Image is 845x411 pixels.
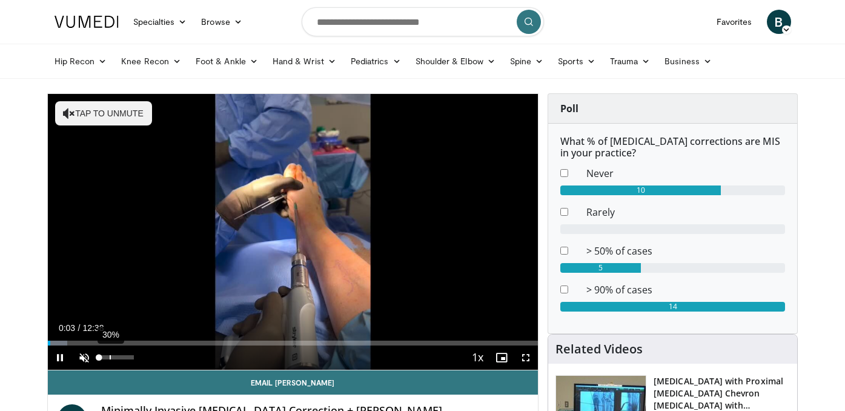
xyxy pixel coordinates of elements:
[343,49,408,73] a: Pediatrics
[555,342,643,356] h4: Related Videos
[194,10,250,34] a: Browse
[560,136,785,159] h6: What % of [MEDICAL_DATA] corrections are MIS in your practice?
[78,323,81,333] span: /
[48,341,538,346] div: Progress Bar
[408,49,503,73] a: Shoulder & Elbow
[48,370,538,395] a: Email [PERSON_NAME]
[47,49,114,73] a: Hip Recon
[603,49,658,73] a: Trauma
[302,7,544,36] input: Search topics, interventions
[560,302,785,312] div: 14
[48,346,72,370] button: Pause
[188,49,265,73] a: Foot & Ankle
[465,346,489,370] button: Playback Rate
[114,49,188,73] a: Knee Recon
[577,282,794,297] dd: > 90% of cases
[577,205,794,219] dd: Rarely
[560,102,578,115] strong: Poll
[55,101,152,125] button: Tap to unmute
[514,346,538,370] button: Fullscreen
[577,166,794,181] dd: Never
[489,346,514,370] button: Enable picture-in-picture mode
[709,10,760,34] a: Favorites
[577,244,794,258] dd: > 50% of cases
[551,49,603,73] a: Sports
[560,185,721,195] div: 10
[265,49,343,73] a: Hand & Wrist
[48,94,538,370] video-js: Video Player
[767,10,791,34] a: B
[99,355,134,359] div: Volume Level
[126,10,194,34] a: Specialties
[560,263,641,273] div: 5
[72,346,96,370] button: Unmute
[503,49,551,73] a: Spine
[59,323,75,333] span: 0:03
[55,16,119,28] img: VuMedi Logo
[657,49,719,73] a: Business
[82,323,104,333] span: 12:38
